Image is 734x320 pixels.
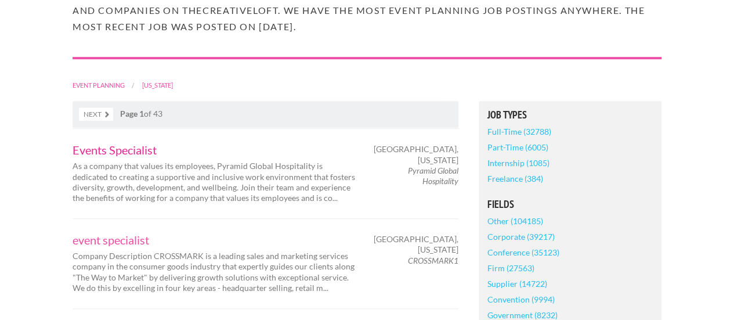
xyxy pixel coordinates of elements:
a: Next [79,107,113,121]
a: Events Specialist [73,144,357,156]
a: Internship (1085) [487,155,549,171]
a: [US_STATE] [142,81,173,89]
a: Supplier (14722) [487,276,547,292]
span: [GEOGRAPHIC_DATA], [US_STATE] [374,234,458,255]
a: Freelance (384) [487,171,543,186]
em: CROSSMARK1 [408,256,458,265]
a: Conference (35123) [487,245,559,260]
span: [GEOGRAPHIC_DATA], [US_STATE] [374,144,458,165]
p: As a company that values its employees, Pyramid Global Hospitality is dedicated to creating a sup... [73,161,357,203]
h5: Fields [487,199,653,210]
h5: Job Types [487,110,653,120]
a: Other (104185) [487,213,543,229]
a: Firm (27563) [487,260,534,276]
nav: of 43 [73,101,458,128]
a: Full-Time (32788) [487,124,551,139]
strong: Page 1 [120,109,144,118]
p: Company Description CROSSMARK is a leading sales and marketing services company in the consumer g... [73,251,357,293]
a: Event Planning [73,81,125,89]
a: event specialist [73,234,357,246]
em: Pyramid Global Hospitality [408,166,458,186]
a: Part-Time (6005) [487,139,548,155]
a: Corporate (39217) [487,229,555,245]
a: Convention (9994) [487,292,555,307]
